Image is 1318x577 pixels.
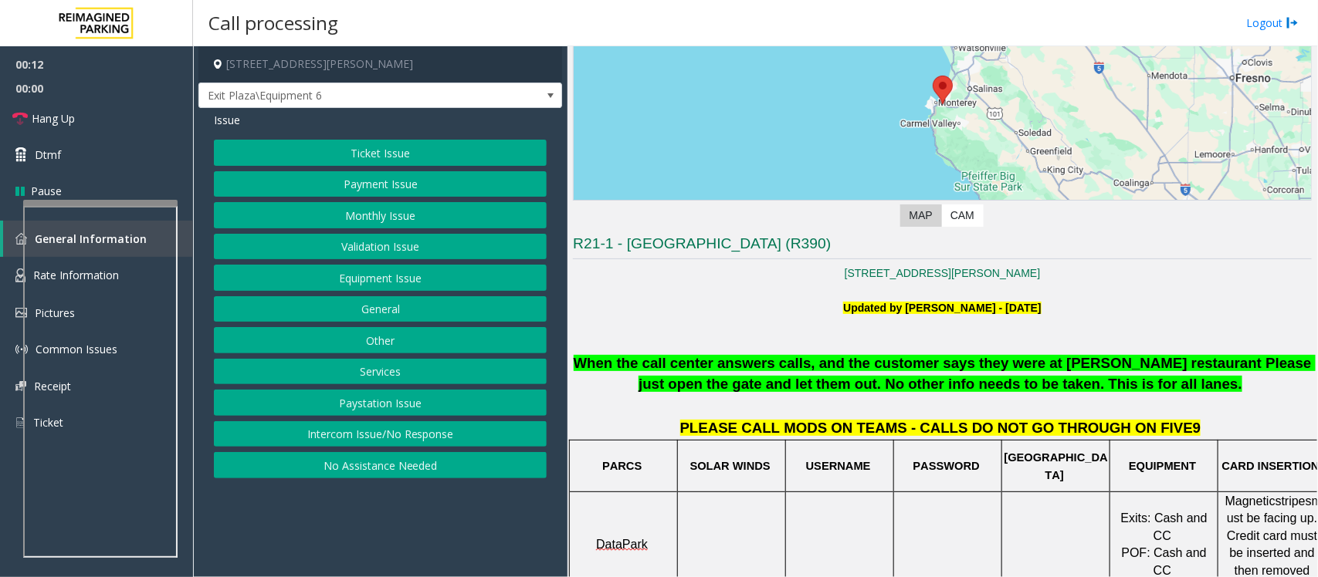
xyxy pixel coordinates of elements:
[15,268,25,282] img: 'icon'
[201,4,346,42] h3: Call processing
[15,233,27,245] img: 'icon'
[15,308,27,318] img: 'icon'
[214,359,547,385] button: Services
[214,202,547,228] button: Monthly Issue
[680,420,1201,436] span: PLEASE CALL MODS ON TEAMS - CALLS DO NOT GO THROUGH ON FIVE9
[845,267,1041,279] a: [STREET_ADDRESS][PERSON_NAME]
[214,171,547,197] button: Payment Issue
[1121,511,1211,542] span: Exits: Cash and CC
[806,460,871,472] span: USERNAME
[602,460,642,472] span: PARCS
[1225,494,1276,508] span: Magnetic
[214,234,547,260] button: Validation Issue
[900,204,942,227] label: Map
[690,460,771,472] span: SOLAR WINDS
[1286,15,1299,31] img: logout
[941,204,984,227] label: CAM
[15,343,28,356] img: 'icon'
[15,381,26,391] img: 'icon'
[214,421,547,447] button: Intercom Issue/No Response
[15,416,25,430] img: 'icon'
[1005,451,1108,481] span: [GEOGRAPHIC_DATA]
[596,538,648,552] span: DataPark
[3,221,193,257] a: General Information
[214,112,240,128] span: Issue
[574,355,1316,392] span: When the call center answers calls, and the customer says they were at [PERSON_NAME] restaurant P...
[1122,546,1211,576] span: POF: Cash and CC
[214,140,547,166] button: Ticket Issue
[214,296,547,322] button: General
[214,452,547,478] button: No Assistance Needed
[933,76,953,104] div: 200 Fred Kane Drive, Monterey, CA
[1246,15,1299,31] a: Logout
[1276,494,1312,508] span: stripes
[199,83,489,108] span: Exit Plaza\Equipment 6
[35,147,61,163] span: Dtmf
[913,460,980,472] span: PASSWORD
[198,46,562,83] h4: [STREET_ADDRESS][PERSON_NAME]
[843,302,1041,314] b: Updated by [PERSON_NAME] - [DATE]
[1129,460,1196,472] span: EQUIPMENT
[214,265,547,291] button: Equipment Issue
[573,234,1312,259] h3: R21-1 - [GEOGRAPHIC_DATA] (R390)
[32,110,75,127] span: Hang Up
[214,390,547,416] button: Paystation Issue
[31,183,62,199] span: Pause
[214,327,547,353] button: Other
